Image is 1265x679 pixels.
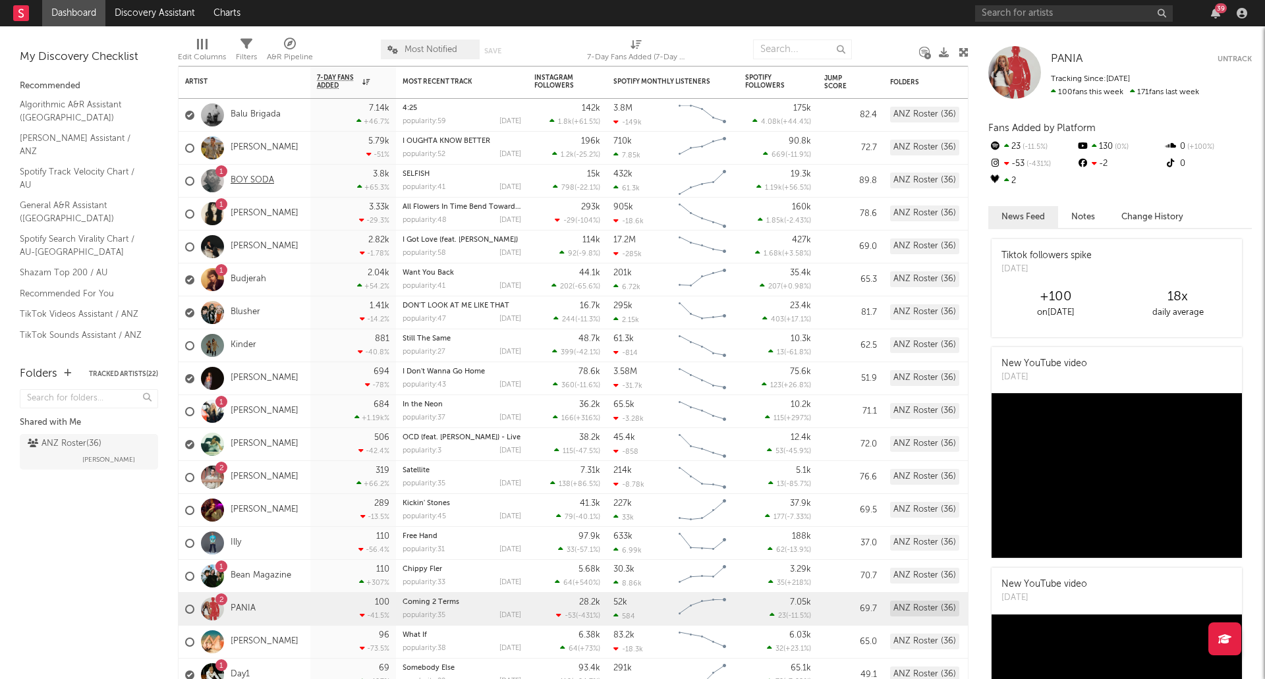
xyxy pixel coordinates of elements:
div: ( ) [752,117,811,126]
span: +316 % [576,415,598,422]
span: +17.1 % [786,316,809,323]
span: 92 [568,250,576,258]
span: 0 % [1113,144,1129,151]
span: -9.8 % [578,250,598,258]
svg: Chart title [673,165,732,198]
a: I Don't Wanna Go Home [403,368,485,375]
div: 881 [375,335,389,343]
div: popularity: 59 [403,118,446,125]
div: 427k [792,236,811,244]
div: Filters [236,49,257,65]
div: -31.7k [613,381,642,390]
div: ANZ Roster (36) [890,370,959,386]
a: OCD (feat. [PERSON_NAME]) - Live [403,434,520,441]
div: [DATE] [499,217,521,224]
input: Search for folders... [20,389,158,408]
div: 90.8k [789,137,811,146]
button: Notes [1058,206,1108,228]
div: 61.3k [613,184,640,192]
span: 669 [772,151,785,159]
div: [DATE] [499,118,521,125]
div: Jump Score [824,74,857,90]
a: [PERSON_NAME] [231,504,298,516]
span: 166 [561,415,574,422]
div: ( ) [553,381,600,389]
span: 399 [561,349,574,356]
a: BOY SODA [231,175,274,186]
span: -65.6 % [575,283,598,290]
div: 175k [793,104,811,113]
div: ANZ Roster (36) [890,436,959,452]
div: A&R Pipeline [267,49,313,65]
svg: Chart title [673,231,732,263]
button: Untrack [1218,53,1252,66]
a: [PERSON_NAME] [231,406,298,417]
div: 81.7 [824,305,877,321]
span: 202 [560,283,573,290]
span: +0.98 % [783,283,809,290]
div: 2.15k [613,315,639,324]
div: ANZ Roster (36) [890,107,959,122]
div: -858 [613,447,638,456]
span: 798 [561,184,575,192]
span: +297 % [786,415,809,422]
a: Kickin' Stones [403,500,450,507]
div: 35.4k [790,269,811,277]
svg: Chart title [673,329,732,362]
div: ANZ Roster (36) [890,140,959,155]
a: [PERSON_NAME] [231,241,298,252]
div: 89.8 [824,173,877,189]
div: -29.3 % [359,216,389,225]
div: 65.3 [824,272,877,288]
span: 1.68k [764,250,782,258]
a: PANIA [1051,53,1082,66]
a: [PERSON_NAME] [231,439,298,450]
div: 10.2k [791,400,811,409]
div: ( ) [762,315,811,323]
div: Recommended [20,78,158,94]
div: 45.4k [613,433,635,442]
div: My Discovery Checklist [20,49,158,65]
div: Instagram Followers [534,74,580,90]
div: [DATE] [499,315,521,323]
span: -104 % [577,217,598,225]
span: 1.19k [765,184,782,192]
span: -11.5 % [1021,144,1048,151]
span: -42.1 % [576,349,598,356]
div: popularity: 58 [403,250,446,257]
div: 7.14k [369,104,389,113]
div: 295k [613,302,632,310]
a: All Flowers In Time Bend Towards The Sun [403,204,549,211]
input: Search for artists [975,5,1173,22]
div: DON’T LOOK AT ME LIKE THAT [403,302,521,310]
span: 171 fans last week [1051,88,1199,96]
div: Want You Back [403,269,521,277]
span: +100 % [1185,144,1214,151]
svg: Chart title [673,362,732,395]
div: -42.4 % [358,447,389,455]
button: 39 [1211,8,1220,18]
div: 1.41k [370,302,389,310]
div: Spotify Followers [745,74,791,90]
button: Change History [1108,206,1196,228]
div: 69.0 [824,239,877,255]
div: 2 [988,173,1076,190]
span: Tracking Since: [DATE] [1051,75,1130,83]
a: [PERSON_NAME] [231,208,298,219]
div: ( ) [559,249,600,258]
span: 115 [773,415,784,422]
span: PANIA [1051,53,1082,65]
div: 36.2k [579,400,600,409]
span: 1.8k [558,119,572,126]
div: 694 [374,367,389,376]
div: 15k [587,170,600,178]
a: ANZ Roster(36)[PERSON_NAME] [20,434,158,470]
div: 62.5 [824,338,877,354]
div: 71.1 [824,404,877,420]
div: 3.8M [613,104,632,113]
div: +100 [995,289,1117,305]
div: 160k [792,203,811,211]
div: OCD (feat. Chloe Dadd) - Live [403,434,521,441]
div: ( ) [767,447,811,455]
div: 293k [581,203,600,211]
